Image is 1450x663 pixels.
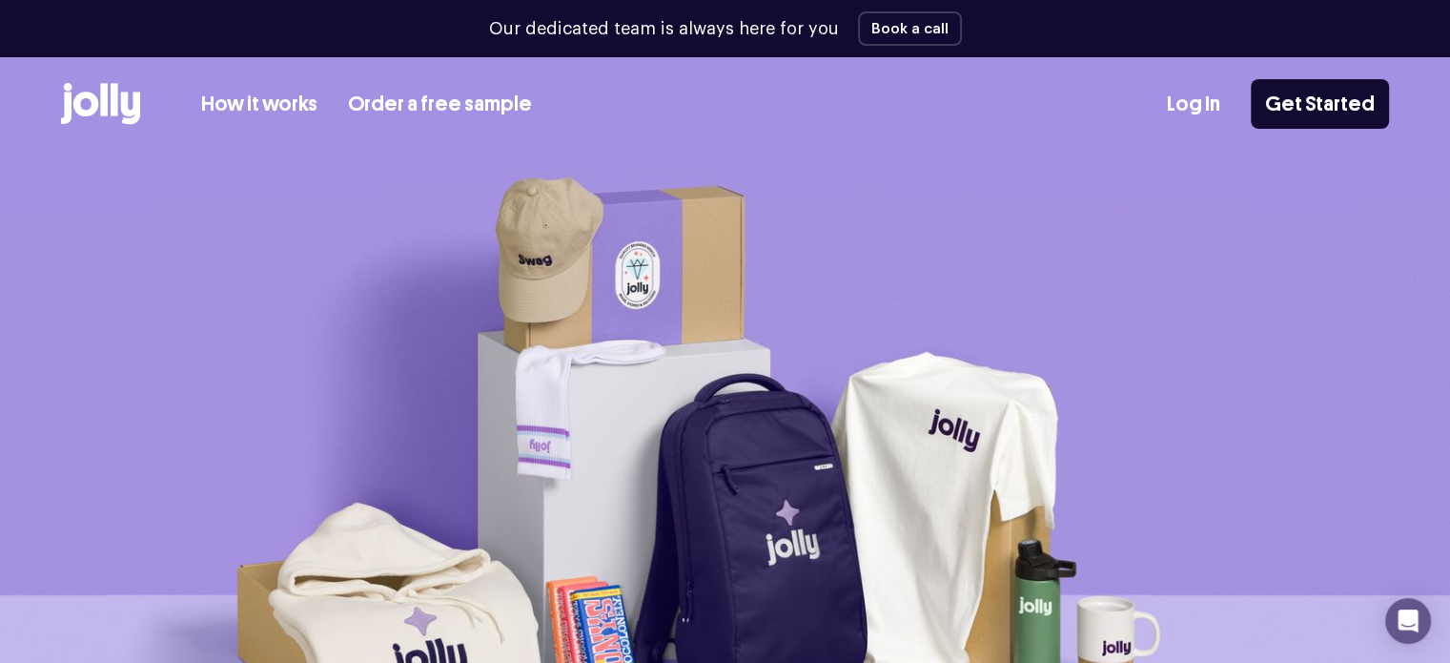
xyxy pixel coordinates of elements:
a: How it works [201,89,317,120]
div: Open Intercom Messenger [1385,598,1431,644]
p: Our dedicated team is always here for you [489,16,839,42]
a: Log In [1167,89,1220,120]
a: Get Started [1251,79,1389,129]
button: Book a call [858,11,962,46]
a: Order a free sample [348,89,532,120]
